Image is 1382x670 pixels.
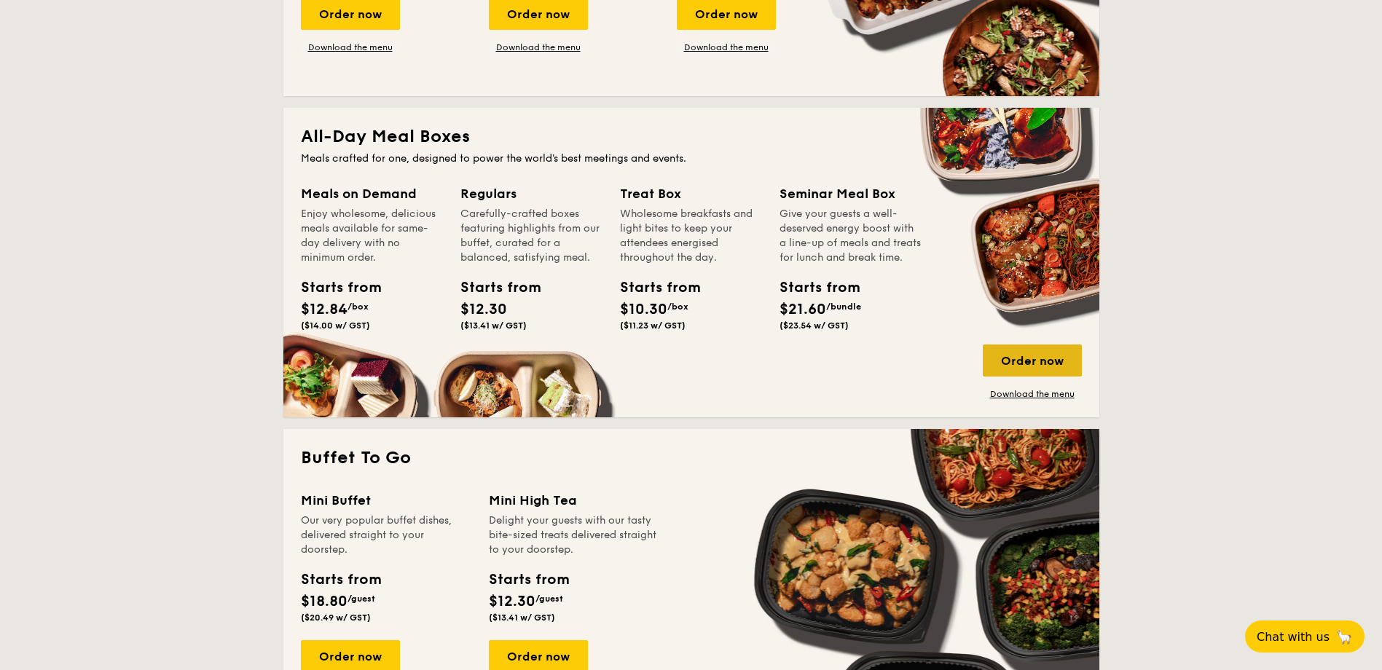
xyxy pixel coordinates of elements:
div: Starts from [780,277,845,299]
div: Enjoy wholesome, delicious meals available for same-day delivery with no minimum order. [301,207,443,265]
span: ($20.49 w/ GST) [301,612,371,623]
span: Chat with us [1257,630,1330,644]
span: /box [667,301,688,312]
div: Starts from [460,277,526,299]
h2: Buffet To Go [301,446,1082,470]
div: Delight your guests with our tasty bite-sized treats delivered straight to your doorstep. [489,513,659,557]
div: Order now [983,344,1082,377]
span: ($13.41 w/ GST) [489,612,555,623]
a: Download the menu [489,42,588,53]
div: Meals on Demand [301,184,443,204]
span: ($11.23 w/ GST) [620,320,686,331]
span: $10.30 [620,301,667,318]
div: Mini Buffet [301,490,471,511]
span: $18.80 [301,593,348,610]
span: $12.30 [460,301,507,318]
div: Our very popular buffet dishes, delivered straight to your doorstep. [301,513,471,557]
div: Treat Box [620,184,762,204]
div: Starts from [301,569,380,591]
a: Download the menu [983,388,1082,400]
div: Carefully-crafted boxes featuring highlights from our buffet, curated for a balanced, satisfying ... [460,207,602,265]
div: Give your guests a well-deserved energy boost with a line-up of meals and treats for lunch and br... [780,207,922,265]
div: Wholesome breakfasts and light bites to keep your attendees energised throughout the day. [620,207,762,265]
span: $12.30 [489,593,535,610]
span: ($13.41 w/ GST) [460,320,527,331]
span: ($14.00 w/ GST) [301,320,370,331]
a: Download the menu [677,42,776,53]
span: $21.60 [780,301,826,318]
span: /box [348,301,369,312]
div: Meals crafted for one, designed to power the world's best meetings and events. [301,151,1082,166]
div: Starts from [301,277,366,299]
div: Starts from [620,277,686,299]
span: ($23.54 w/ GST) [780,320,849,331]
div: Starts from [489,569,568,591]
span: $12.84 [301,301,348,318]
div: Regulars [460,184,602,204]
span: /bundle [826,301,861,312]
div: Mini High Tea [489,490,659,511]
button: Chat with us🦙 [1245,620,1365,653]
span: 🦙 [1335,628,1353,645]
span: /guest [535,594,563,604]
a: Download the menu [301,42,400,53]
span: /guest [348,594,375,604]
div: Seminar Meal Box [780,184,922,204]
h2: All-Day Meal Boxes [301,125,1082,149]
